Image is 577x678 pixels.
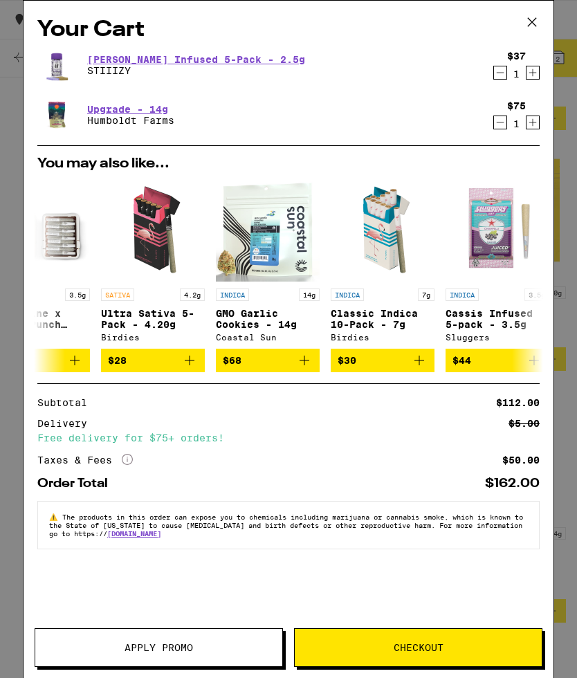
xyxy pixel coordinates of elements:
a: Upgrade - 14g [87,104,174,115]
a: Open page for Cassis Infused 5-pack - 3.5g from Sluggers [446,178,549,349]
p: GMO Garlic Cookies - 14g [216,308,320,330]
span: $30 [338,355,356,366]
div: 1 [507,68,526,80]
p: Classic Indica 10-Pack - 7g [331,308,434,330]
p: STIIIZY [87,65,305,76]
button: Apply Promo [35,628,283,667]
h2: You may also like... [37,157,540,171]
div: Birdies [331,333,434,342]
span: $28 [108,355,127,366]
div: $162.00 [485,477,540,490]
p: INDICA [446,288,479,301]
div: $112.00 [496,398,540,407]
img: Humboldt Farms - Upgrade - 14g [37,95,76,134]
div: Birdies [101,333,205,342]
div: $50.00 [502,455,540,465]
div: Free delivery for $75+ orders! [37,433,540,443]
div: Order Total [37,477,118,490]
p: 7g [418,288,434,301]
div: Coastal Sun [216,333,320,342]
h2: Your Cart [37,15,540,46]
span: Apply Promo [125,643,193,652]
a: [PERSON_NAME] Infused 5-Pack - 2.5g [87,54,305,65]
button: Increment [526,116,540,129]
div: $37 [507,51,526,62]
p: Cassis Infused 5-pack - 3.5g [446,308,549,330]
p: SATIVA [101,288,134,301]
p: 14g [299,288,320,301]
button: Increment [526,66,540,80]
div: Sluggers [446,333,549,342]
span: $68 [223,355,241,366]
p: INDICA [331,288,364,301]
div: Subtotal [37,398,97,407]
img: STIIIZY - King Louis XIII Infused 5-Pack - 2.5g [37,46,76,84]
p: INDICA [216,288,249,301]
div: $5.00 [509,419,540,428]
button: Decrement [493,116,507,129]
span: ⚠️ [49,513,62,521]
button: Add to bag [216,349,320,372]
span: $44 [452,355,471,366]
p: 4.2g [180,288,205,301]
a: Open page for GMO Garlic Cookies - 14g from Coastal Sun [216,178,320,349]
button: Add to bag [101,349,205,372]
p: Ultra Sativa 5-Pack - 4.20g [101,308,205,330]
a: Open page for Ultra Sativa 5-Pack - 4.20g from Birdies [101,178,205,349]
a: Open page for Classic Indica 10-Pack - 7g from Birdies [331,178,434,349]
img: Birdies - Ultra Sativa 5-Pack - 4.20g [101,178,205,282]
span: The products in this order can expose you to chemicals including marijuana or cannabis smoke, whi... [49,513,523,538]
img: Coastal Sun - GMO Garlic Cookies - 14g [216,178,320,282]
div: $75 [507,100,526,111]
p: 3.5g [65,288,90,301]
div: Taxes & Fees [37,454,133,466]
p: 3.5g [524,288,549,301]
span: Checkout [394,643,443,652]
div: 1 [507,118,526,129]
button: Add to bag [331,349,434,372]
a: [DOMAIN_NAME] [107,529,161,538]
div: Delivery [37,419,97,428]
img: Sluggers - Cassis Infused 5-pack - 3.5g [446,178,549,282]
button: Decrement [493,66,507,80]
img: Birdies - Classic Indica 10-Pack - 7g [331,178,434,282]
button: Add to bag [446,349,549,372]
button: Checkout [294,628,542,667]
p: Humboldt Farms [87,115,174,126]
